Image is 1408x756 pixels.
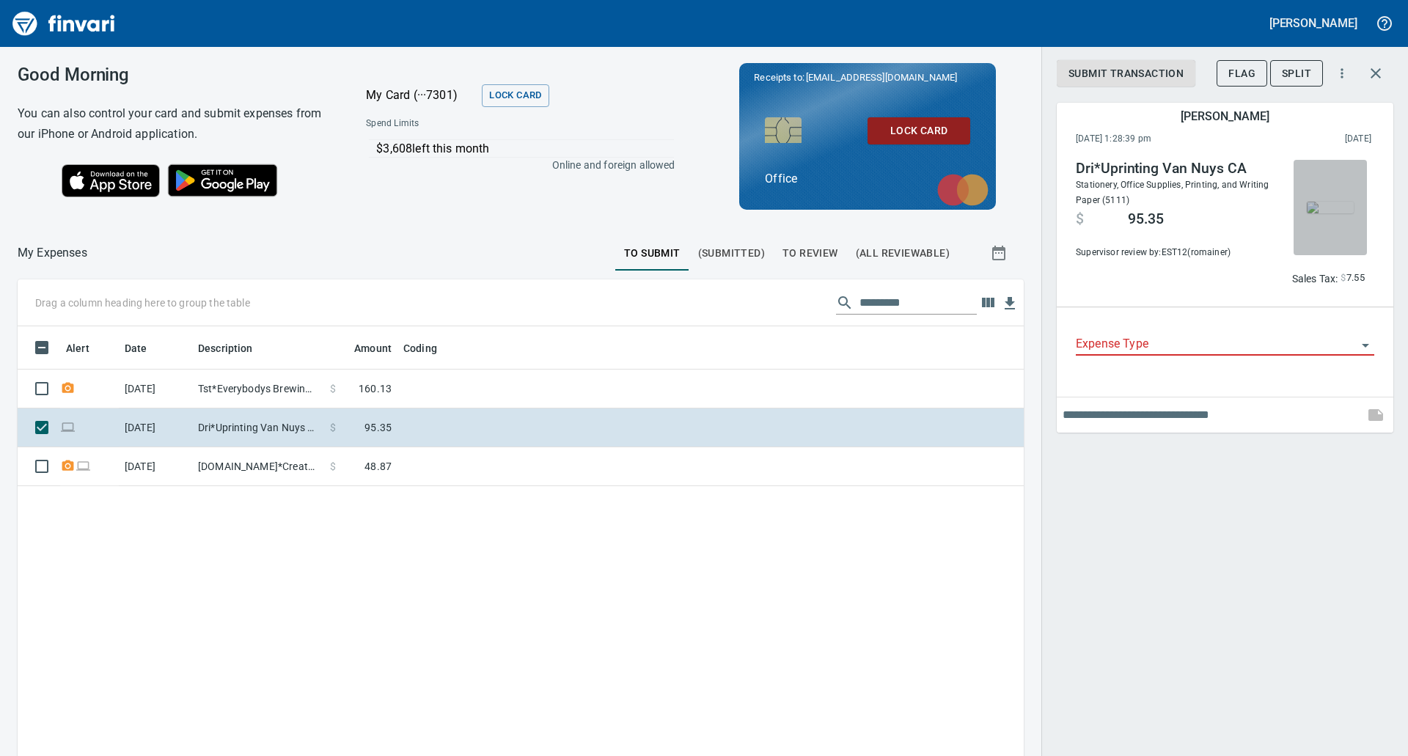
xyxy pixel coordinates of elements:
[1076,246,1275,260] span: Supervisor review by: EST12 (romainer)
[354,340,392,357] span: Amount
[198,340,253,357] span: Description
[119,447,192,486] td: [DATE]
[1341,270,1346,287] span: $
[1292,271,1338,286] p: Sales Tax:
[698,244,765,263] span: (Submitted)
[1181,109,1269,124] h5: [PERSON_NAME]
[1217,60,1267,87] button: Flag
[1076,132,1248,147] span: [DATE] 1:28:39 pm
[60,422,76,432] span: Online transaction
[782,244,838,263] span: To Review
[1282,65,1311,83] span: Split
[60,461,76,471] span: Receipt Required
[1358,397,1393,433] span: This records your note into the expense
[856,244,950,263] span: (All Reviewable)
[18,244,87,262] nav: breadcrumb
[879,122,958,140] span: Lock Card
[198,340,272,357] span: Description
[1307,202,1354,213] img: receipts%2Ftapani%2F2025-09-09%2FfwPF4OgXw0XVJRvOwhnyyi25FmH3__SdvkILrTYvHd07LOSxOi_body.jpg
[1068,65,1184,83] span: Submit Transaction
[364,420,392,435] span: 95.35
[330,459,336,474] span: $
[765,170,970,188] p: Office
[18,65,329,85] h3: Good Morning
[403,340,456,357] span: Coding
[62,164,160,197] img: Download on the App Store
[9,6,119,41] img: Finvari
[489,87,541,104] span: Lock Card
[1346,270,1365,287] span: 7.55
[66,340,109,357] span: Alert
[119,408,192,447] td: [DATE]
[330,420,336,435] span: $
[1248,132,1371,147] span: This charge was settled by the merchant and appears on the 2025/09/13 statement.
[1266,12,1361,34] button: [PERSON_NAME]
[125,340,166,357] span: Date
[1269,15,1357,31] h5: [PERSON_NAME]
[1358,56,1393,91] button: Close transaction
[160,156,286,205] img: Get it on Google Play
[76,461,91,471] span: Online transaction
[376,140,673,158] p: $3,608 left this month
[192,447,324,486] td: [DOMAIN_NAME]*CreatypeStudi [GEOGRAPHIC_DATA] [GEOGRAPHIC_DATA]
[1076,210,1084,228] span: $
[60,383,76,393] span: Receipt Required
[66,340,89,357] span: Alert
[1057,60,1195,87] button: Submit Transaction
[403,340,437,357] span: Coding
[754,70,981,85] p: Receipts to:
[18,103,329,144] h6: You can also control your card and submit expenses from our iPhone or Android application.
[1355,335,1376,356] button: Open
[192,408,324,447] td: Dri*Uprinting Van Nuys CA
[1076,160,1275,177] h4: Dri*Uprinting Van Nuys CA
[1228,65,1255,83] span: Flag
[18,244,87,262] p: My Expenses
[119,370,192,408] td: [DATE]
[366,87,476,104] p: My Card (···7301)
[977,292,999,314] button: Choose columns to display
[1341,270,1365,287] span: AI confidence: 99.0%
[125,340,147,357] span: Date
[35,296,250,310] p: Drag a column heading here to group the table
[364,459,392,474] span: 48.87
[330,381,336,396] span: $
[192,370,324,408] td: Tst*Everybodys BrewinG Battle Ground [GEOGRAPHIC_DATA]
[804,70,958,84] span: [EMAIL_ADDRESS][DOMAIN_NAME]
[359,381,392,396] span: 160.13
[1270,60,1323,87] button: Split
[999,293,1021,315] button: Download Table
[1128,210,1164,228] span: 95.35
[335,340,392,357] span: Amount
[977,235,1024,271] button: Show transactions within a particular date range
[1076,180,1269,205] span: Stationery, Office Supplies, Printing, and Writing Paper (5111)
[868,117,970,144] button: Lock Card
[624,244,681,263] span: To Submit
[354,158,675,172] p: Online and foreign allowed
[1326,57,1358,89] button: More
[482,84,549,107] button: Lock Card
[1288,267,1368,290] button: Sales Tax:$7.55
[366,117,546,131] span: Spend Limits
[930,166,996,213] img: mastercard.svg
